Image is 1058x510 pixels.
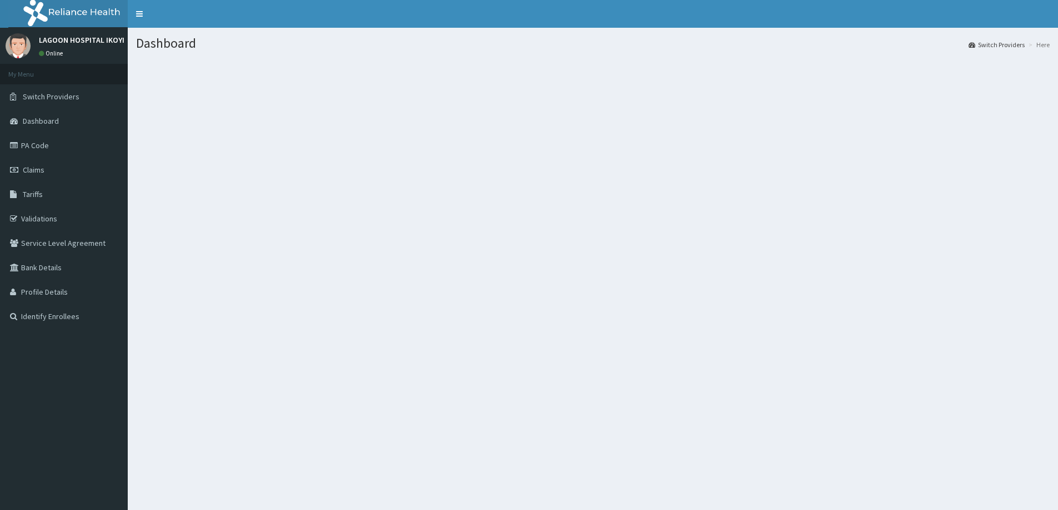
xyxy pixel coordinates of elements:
[23,92,79,102] span: Switch Providers
[969,40,1025,49] a: Switch Providers
[39,49,66,57] a: Online
[6,33,31,58] img: User Image
[39,36,124,44] p: LAGOON HOSPITAL IKOYI
[23,165,44,175] span: Claims
[136,36,1050,51] h1: Dashboard
[1026,40,1050,49] li: Here
[23,189,43,199] span: Tariffs
[23,116,59,126] span: Dashboard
